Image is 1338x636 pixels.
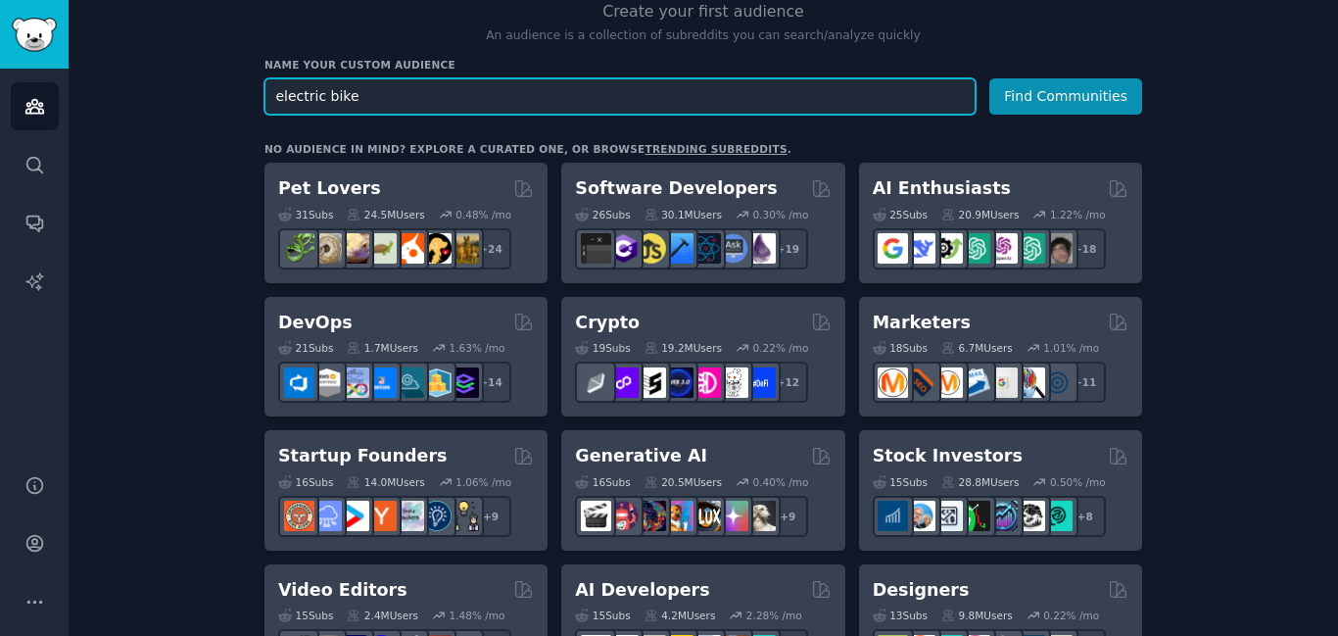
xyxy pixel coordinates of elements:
div: 21 Sub s [278,341,333,355]
div: 15 Sub s [873,475,928,489]
div: 26 Sub s [575,208,630,221]
a: trending subreddits [645,143,787,155]
img: dalle2 [608,501,639,531]
img: PlatformEngineers [449,367,479,398]
div: 1.06 % /mo [455,475,511,489]
img: ballpython [311,233,342,264]
div: 25 Sub s [873,208,928,221]
img: Emailmarketing [960,367,990,398]
img: DeepSeek [905,233,935,264]
img: platformengineering [394,367,424,398]
img: starryai [718,501,748,531]
img: turtle [366,233,397,264]
img: AItoolsCatalog [932,233,963,264]
img: ArtificalIntelligence [1042,233,1073,264]
div: 19 Sub s [575,341,630,355]
img: reactnative [691,233,721,264]
h2: Crypto [575,311,640,335]
div: 1.63 % /mo [450,341,505,355]
button: Find Communities [989,78,1142,115]
img: swingtrading [1015,501,1045,531]
img: GummySearch logo [12,18,57,52]
img: iOSProgramming [663,233,693,264]
img: dogbreed [449,233,479,264]
div: 1.01 % /mo [1043,341,1099,355]
img: FluxAI [691,501,721,531]
img: Entrepreneurship [421,501,452,531]
img: OpenAIDev [987,233,1018,264]
img: herpetology [284,233,314,264]
img: azuredevops [284,367,314,398]
img: Trading [960,501,990,531]
img: CryptoNews [718,367,748,398]
img: 0xPolygon [608,367,639,398]
img: sdforall [663,501,693,531]
div: 0.22 % /mo [1043,609,1099,622]
div: 1.48 % /mo [450,609,505,622]
img: AskMarketing [932,367,963,398]
img: deepdream [636,501,666,531]
div: 16 Sub s [278,475,333,489]
img: Docker_DevOps [339,367,369,398]
div: 15 Sub s [278,609,333,622]
div: 6.7M Users [941,341,1013,355]
img: web3 [663,367,693,398]
h2: Designers [873,578,970,603]
h2: Marketers [873,311,971,335]
h2: AI Enthusiasts [873,176,1011,201]
h2: Pet Lovers [278,176,381,201]
h2: DevOps [278,311,353,335]
div: 30.1M Users [645,208,722,221]
div: 0.50 % /mo [1050,475,1106,489]
div: 16 Sub s [575,475,630,489]
img: aivideo [581,501,611,531]
img: DevOpsLinks [366,367,397,398]
div: 20.9M Users [941,208,1019,221]
img: MarketingResearch [1015,367,1045,398]
img: chatgpt_promptDesign [960,233,990,264]
div: 0.40 % /mo [753,475,809,489]
img: software [581,233,611,264]
img: EntrepreneurRideAlong [284,501,314,531]
img: leopardgeckos [339,233,369,264]
img: AskComputerScience [718,233,748,264]
div: + 19 [767,228,808,269]
img: csharp [608,233,639,264]
div: 28.8M Users [941,475,1019,489]
img: ethfinance [581,367,611,398]
img: StocksAndTrading [987,501,1018,531]
img: DreamBooth [745,501,776,531]
h2: AI Developers [575,578,709,603]
img: aws_cdk [421,367,452,398]
img: cockatiel [394,233,424,264]
div: 0.48 % /mo [455,208,511,221]
div: 13 Sub s [873,609,928,622]
div: No audience in mind? Explore a curated one, or browse . [264,142,791,156]
h2: Stock Investors [873,444,1023,468]
div: 9.8M Users [941,609,1013,622]
img: AWS_Certified_Experts [311,367,342,398]
img: technicalanalysis [1042,501,1073,531]
h3: Name your custom audience [264,58,1142,72]
img: growmybusiness [449,501,479,531]
div: 0.22 % /mo [753,341,809,355]
input: Pick a short name, like "Digital Marketers" or "Movie-Goers" [264,78,976,115]
div: + 9 [767,496,808,537]
img: content_marketing [878,367,908,398]
div: 24.5M Users [347,208,424,221]
img: startup [339,501,369,531]
img: googleads [987,367,1018,398]
div: 1.7M Users [347,341,418,355]
h2: Startup Founders [278,444,447,468]
div: 1.22 % /mo [1050,208,1106,221]
img: elixir [745,233,776,264]
div: + 14 [470,362,511,403]
div: 15 Sub s [575,609,630,622]
img: ethstaker [636,367,666,398]
img: OnlineMarketing [1042,367,1073,398]
img: defiblockchain [691,367,721,398]
img: Forex [932,501,963,531]
h2: Video Editors [278,578,407,603]
div: + 8 [1065,496,1106,537]
div: + 9 [470,496,511,537]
